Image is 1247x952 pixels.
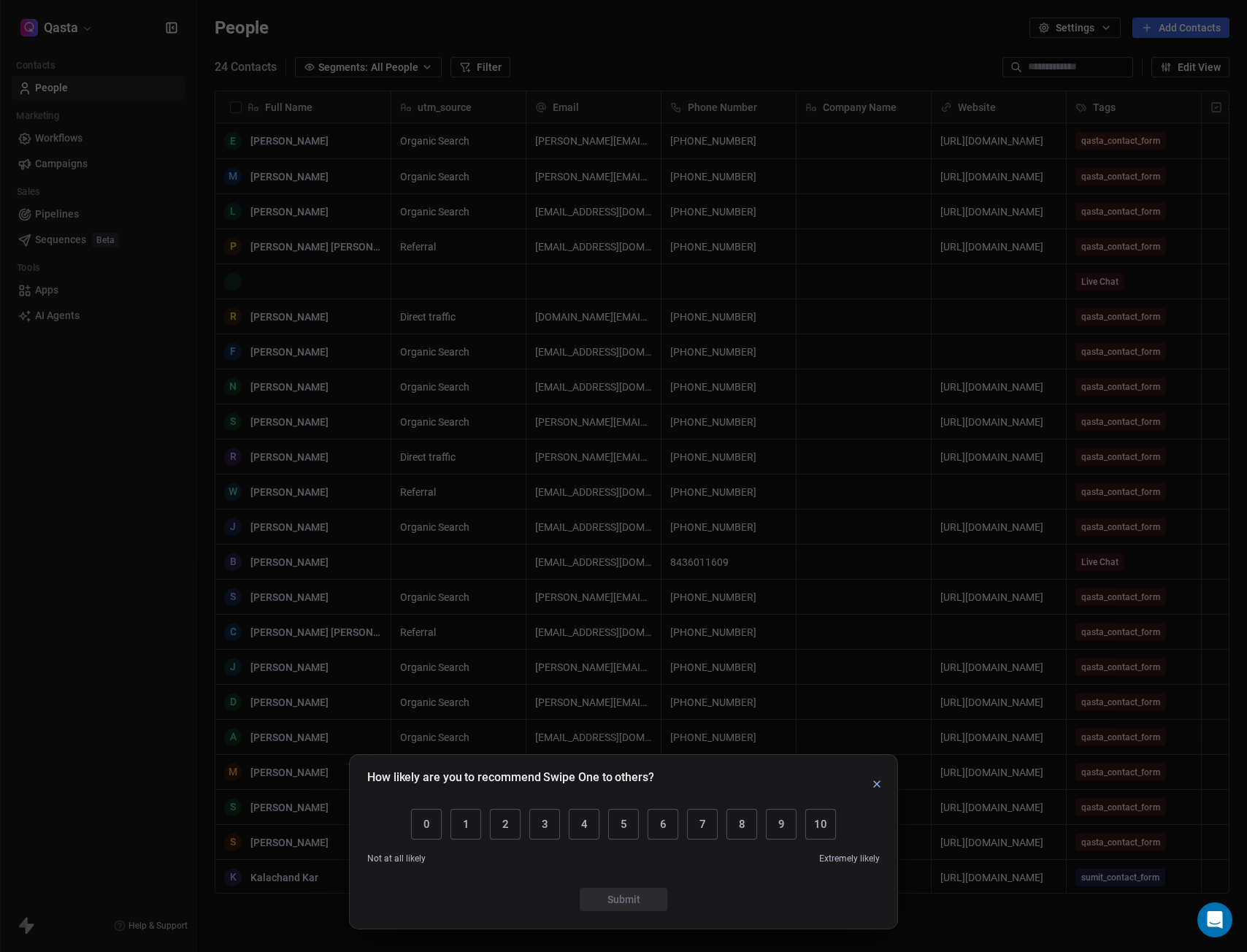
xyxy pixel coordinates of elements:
[805,809,836,840] button: 10
[450,809,481,840] button: 1
[648,809,678,840] button: 6
[726,809,757,840] button: 8
[529,809,560,840] button: 3
[580,888,667,911] button: Submit
[490,809,521,840] button: 2
[819,853,880,864] span: Extremely likely
[411,809,442,840] button: 0
[766,809,797,840] button: 9
[569,809,599,840] button: 4
[367,853,426,864] span: Not at all likely
[687,809,718,840] button: 7
[608,809,639,840] button: 5
[367,772,654,787] h1: How likely are you to recommend Swipe One to others?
